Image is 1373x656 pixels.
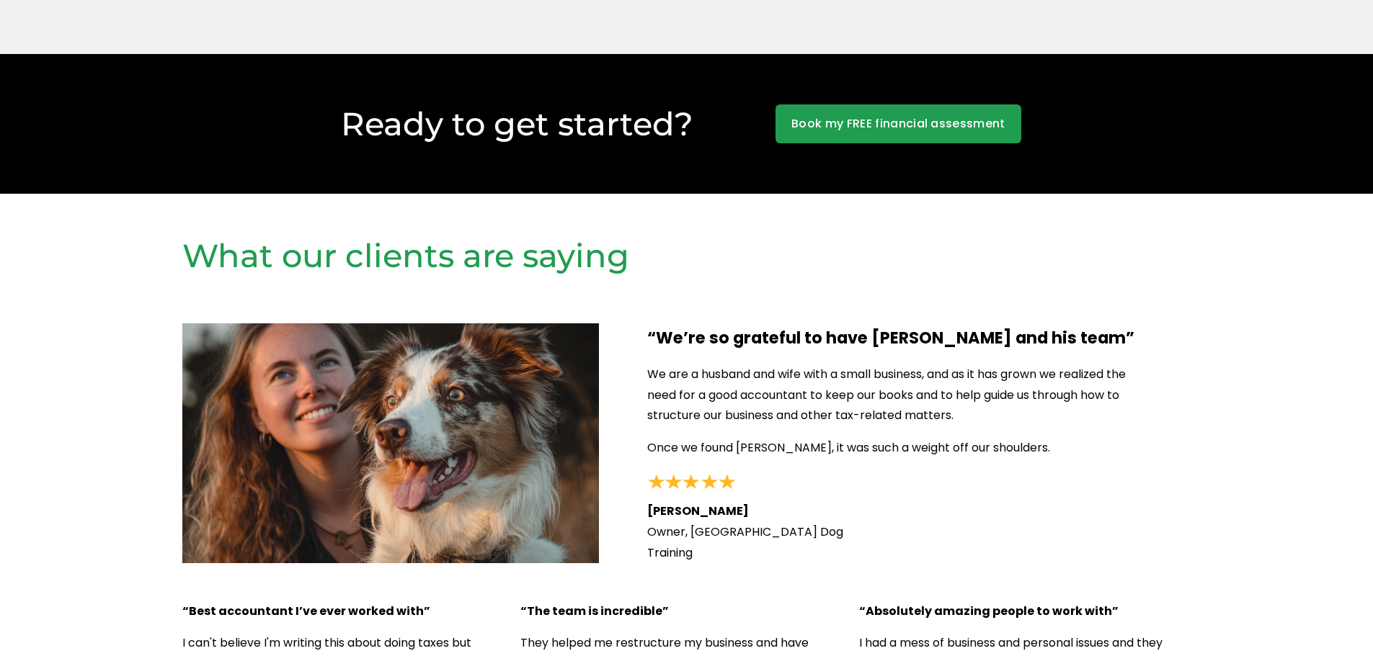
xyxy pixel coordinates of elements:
strong: “Absolutely amazing people to work with” [859,603,1119,619]
p: We are a husband and wife with a small business, and as it has grown we realized the need for a g... [647,364,1148,426]
p: Owner, [GEOGRAPHIC_DATA] Dog Training [647,501,853,563]
a: Book my FREE financial assessment [776,104,1021,143]
p: Once we found [PERSON_NAME], it was such a weight off our shoulders. [647,438,1148,459]
h2: What our clients are saying [182,235,811,277]
strong: “The team is incredible” [520,603,669,619]
strong: “We’re so grateful to have [PERSON_NAME] and his team” [647,326,1134,349]
h2: Ready to get started? [267,103,767,145]
strong: “Best accountant I’ve ever worked with” [182,603,430,619]
strong: [PERSON_NAME] [647,503,749,519]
